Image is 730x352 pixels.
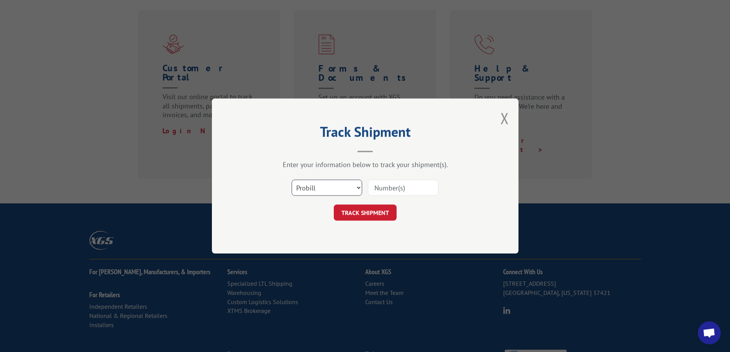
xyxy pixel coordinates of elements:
div: Open chat [698,321,721,344]
button: TRACK SHIPMENT [334,205,397,221]
div: Enter your information below to track your shipment(s). [250,160,480,169]
button: Close modal [500,108,509,128]
input: Number(s) [368,180,438,196]
h2: Track Shipment [250,126,480,141]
